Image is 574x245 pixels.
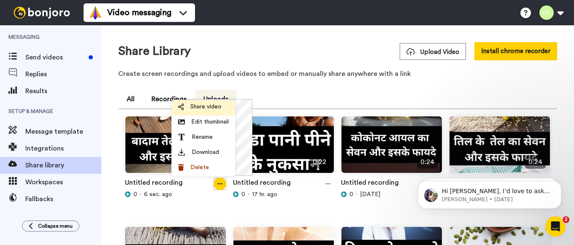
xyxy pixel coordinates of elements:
span: Workspaces [25,177,101,187]
span: 0 [349,190,353,199]
img: 0c345729-3d63-4f41-93ac-9c6a6df2bafd_thumbnail_source_1758512168.jpg [341,116,442,180]
div: [DATE] [341,190,442,199]
span: 0:24 [417,155,438,169]
span: Edit thumbnail [191,118,229,126]
a: Untitled recording [341,178,399,190]
img: e04c42f6-b4e6-45df-ac9d-e72125025a3d_thumbnail_source_1758457839.jpg [449,116,550,180]
p: Create screen recordings and upload videos to embed or manually share anywhere with a link [118,69,557,79]
span: Integrations [25,143,101,153]
span: Collapse menu [38,223,73,229]
span: Share video [190,102,222,111]
div: 6 sec. ago [125,190,226,199]
iframe: Intercom live chat [545,216,566,237]
img: 3130658e-8150-467a-956a-d472fdfaad86_thumbnail_source_1758603899.jpg [125,116,226,180]
span: 2 [563,216,569,223]
span: Message template [25,127,101,137]
div: 17 hr. ago [233,190,334,199]
span: 0 [241,190,245,199]
h1: Share Library [118,45,191,58]
button: Upload Video [400,43,466,60]
span: 0 [133,190,137,199]
a: Untitled recording [125,178,183,190]
span: Upload Video [406,48,459,57]
button: Recordings [143,90,195,108]
a: Untitled recording [233,178,291,190]
span: Share library [25,160,101,170]
span: Rename [192,133,213,141]
button: Collapse menu [22,221,79,232]
span: 0:22 [309,155,330,169]
span: Fallbacks [25,194,101,204]
span: Delete [190,163,209,172]
span: 0:24 [525,155,546,169]
button: All [118,90,143,108]
span: Download [192,148,219,156]
span: Replies [25,69,101,79]
button: Install chrome recorder [474,42,557,60]
button: Uploads [195,90,237,108]
img: vm-color.svg [89,6,102,19]
span: Send videos [25,52,85,62]
img: e8df7931-7b99-44b7-89b2-05a475154765_thumbnail_source_1758542307.jpg [233,116,334,180]
span: Results [25,86,101,96]
iframe: Intercom notifications message [405,163,574,222]
span: Video messaging [107,7,171,19]
img: bj-logo-header-white.svg [10,7,73,19]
